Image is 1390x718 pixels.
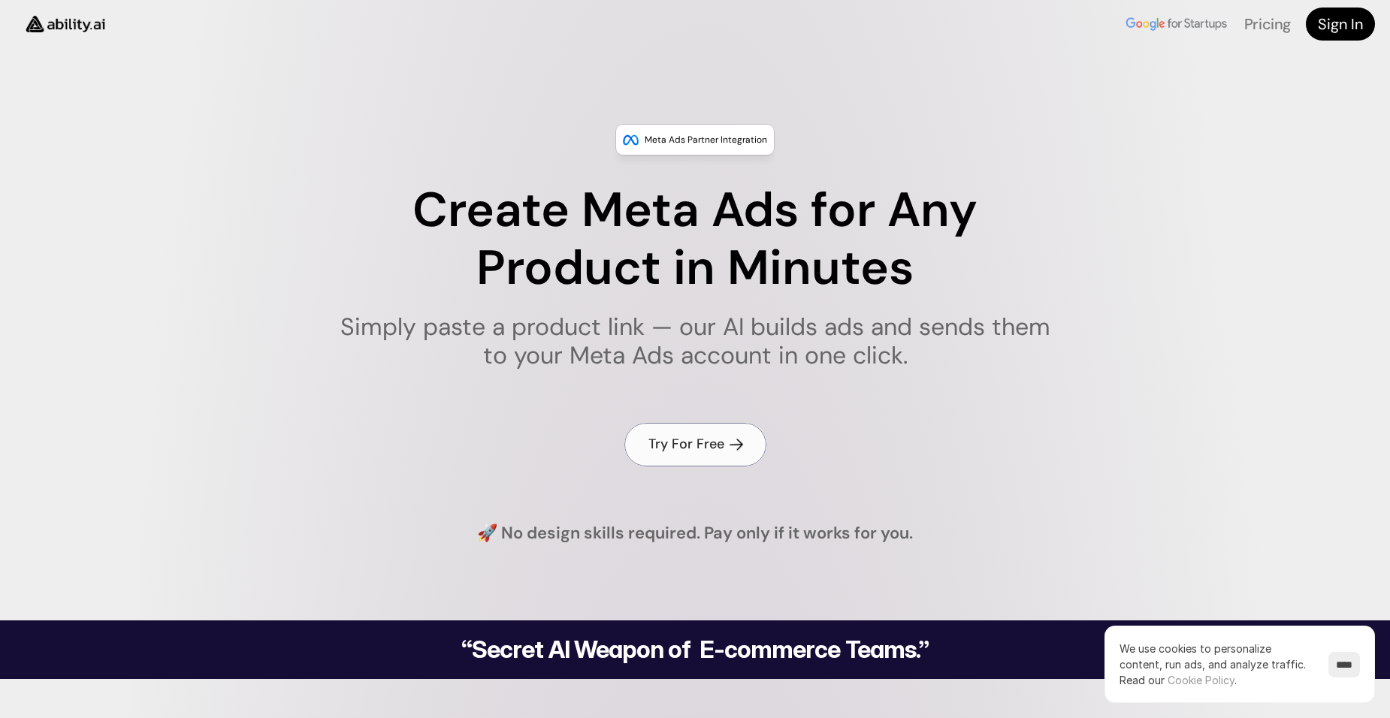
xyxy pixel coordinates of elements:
p: We use cookies to personalize content, run ads, and analyze traffic. [1120,641,1313,688]
a: Sign In [1306,8,1375,41]
a: Try For Free [624,423,766,466]
span: Read our . [1120,674,1237,686]
h4: Try For Free [648,435,724,454]
h4: 🚀 No design skills required. Pay only if it works for you. [477,522,913,545]
h4: Sign In [1318,14,1363,35]
a: Pricing [1244,14,1291,34]
h2: “Secret AI Weapon of E-commerce Teams.” [423,638,967,662]
h1: Simply paste a product link — our AI builds ads and sends them to your Meta Ads account in one cl... [331,312,1060,370]
a: Cookie Policy [1168,674,1234,686]
h1: Create Meta Ads for Any Product in Minutes [331,182,1060,297]
p: Meta Ads Partner Integration [645,132,767,147]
